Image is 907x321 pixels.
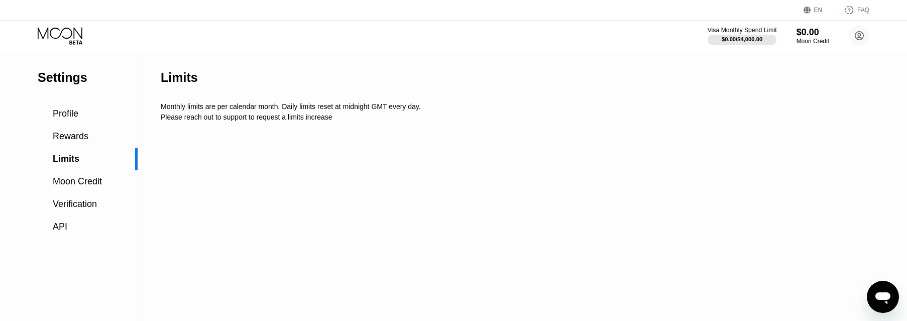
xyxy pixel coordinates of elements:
[53,176,102,186] span: Moon Credit
[722,36,762,42] div: $0.00 / $4,000.00
[708,27,777,34] div: Visa Monthly Spend Limit
[797,38,829,45] div: Moon Credit
[161,70,198,85] div: Limits
[161,113,886,121] div: Please reach out to support to request a limits increase
[708,27,776,45] div: Visa Monthly Spend Limit$0.00/$4,000.00
[161,102,886,111] div: Monthly limits are per calendar month. Daily limits reset at midnight GMT every day.
[38,70,138,85] div: Settings
[53,109,78,119] span: Profile
[53,222,67,232] span: API
[834,5,869,15] div: FAQ
[53,154,79,164] span: Limits
[53,199,97,209] span: Verification
[804,5,834,15] div: EN
[797,27,829,45] div: $0.00Moon Credit
[857,7,869,14] div: FAQ
[797,27,829,38] div: $0.00
[814,7,823,14] div: EN
[867,281,899,313] iframe: Кнопка запуска окна обмена сообщениями
[53,131,88,141] span: Rewards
